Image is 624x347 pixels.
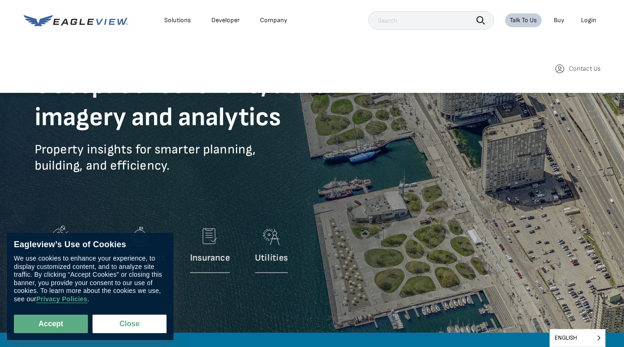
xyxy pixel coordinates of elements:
span: English [550,329,605,347]
h1: Geospatial software, aerial imagery and analytics [35,69,368,134]
a: Utilities [255,222,288,278]
button: Close [93,315,167,333]
div: Company [260,16,287,24]
div: Talk To Us [510,16,537,24]
a: Privacy Policies [36,295,87,303]
p: Insurance [190,252,230,264]
button: Accept [14,315,88,333]
a: Contact Us [554,63,600,74]
div: Solutions [164,16,191,24]
p: Property insights for smarter planning, building, and efficiency. [35,141,368,188]
a: Construction [35,222,89,278]
div: We use cookies to enhance your experience, to display customized content, and to analyze site tra... [14,255,167,303]
a: Developer [211,16,240,24]
span: Contact Us [569,65,600,73]
a: Insurance [190,222,230,278]
div: Login [581,16,596,24]
p: Utilities [255,252,288,264]
div: Eagleview’s Use of Cookies [14,240,167,250]
aside: Language selected: English [550,329,605,347]
input: Search [368,11,494,30]
a: Government [114,222,165,278]
a: Buy [554,16,564,24]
